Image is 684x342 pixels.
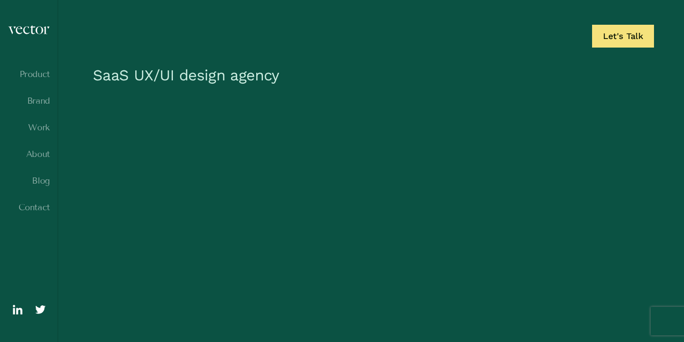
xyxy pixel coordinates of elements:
a: About [8,149,50,159]
a: Contact [8,203,50,212]
a: Product [8,69,50,79]
a: Blog [8,176,50,186]
a: Work [8,123,50,132]
a: Brand [8,96,50,106]
h1: SaaS UX/UI design agency [88,61,654,94]
a: Let's Talk [592,25,654,48]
